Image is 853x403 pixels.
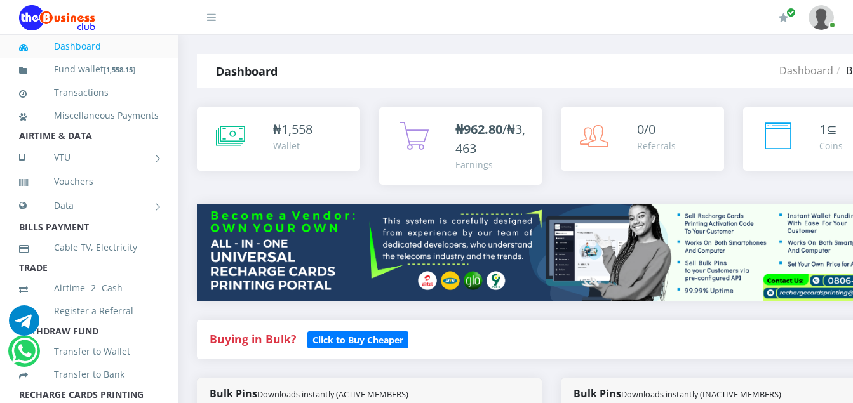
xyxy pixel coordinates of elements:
a: Transfer to Wallet [19,337,159,366]
a: Register a Referral [19,296,159,326]
small: [ ] [104,65,135,74]
div: Earnings [455,158,530,171]
div: Wallet [273,139,312,152]
a: Vouchers [19,167,159,196]
img: Logo [19,5,95,30]
span: 1,558 [281,121,312,138]
a: Chat for support [11,345,37,366]
strong: Buying in Bulk? [210,331,296,347]
a: Dashboard [19,32,159,61]
a: Miscellaneous Payments [19,101,159,130]
a: Fund wallet[1,558.15] [19,55,159,84]
small: Downloads instantly (INACTIVE MEMBERS) [621,388,781,400]
a: Click to Buy Cheaper [307,331,408,347]
a: Data [19,190,159,221]
strong: Bulk Pins [574,386,781,400]
a: Cable TV, Electricity [19,233,159,262]
a: Transfer to Bank [19,360,159,389]
small: Downloads instantly (ACTIVE MEMBERS) [257,388,408,400]
a: Dashboard [779,63,833,77]
div: ⊆ [819,120,843,139]
b: Click to Buy Cheaper [312,334,403,346]
a: ₦1,558 Wallet [197,107,360,171]
span: 1 [819,121,826,138]
span: /₦3,463 [455,121,525,157]
a: VTU [19,142,159,173]
b: ₦962.80 [455,121,502,138]
a: 0/0 Referrals [561,107,724,171]
strong: Dashboard [216,63,278,79]
a: Chat for support [9,315,39,336]
strong: Bulk Pins [210,386,408,400]
a: Transactions [19,78,159,107]
span: Renew/Upgrade Subscription [786,8,796,17]
a: Airtime -2- Cash [19,274,159,303]
i: Renew/Upgrade Subscription [779,13,788,23]
a: ₦962.80/₦3,463 Earnings [379,107,542,185]
div: ₦ [273,120,312,139]
span: 0/0 [637,121,655,138]
img: User [809,5,834,30]
div: Referrals [637,139,676,152]
div: Coins [819,139,843,152]
b: 1,558.15 [106,65,133,74]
